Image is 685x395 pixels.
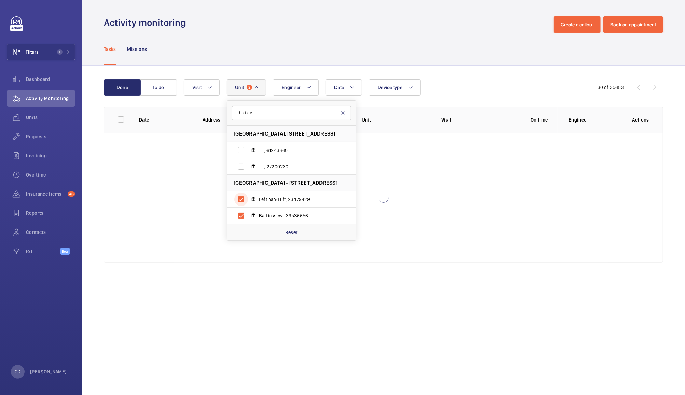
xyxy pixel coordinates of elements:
[26,48,39,55] span: Filters
[326,79,362,96] button: Date
[192,85,202,90] span: Visit
[378,85,402,90] span: Device type
[26,210,75,216] span: Reports
[57,49,63,55] span: 1
[26,76,75,83] span: Dashboard
[285,229,298,236] p: Reset
[127,46,147,53] p: Missions
[282,85,301,90] span: Engineer
[26,171,75,178] span: Overtime
[227,79,266,96] button: Unit2
[259,212,338,219] span: iew , 39536656
[139,116,192,123] p: Date
[26,152,75,159] span: Invoicing
[60,248,70,255] span: Beta
[68,191,75,197] span: 46
[259,147,338,154] span: ---, 61243860
[203,116,351,123] p: Address
[441,116,510,123] p: Visit
[26,191,65,197] span: Insurance items
[104,79,141,96] button: Done
[30,368,67,375] p: [PERSON_NAME]
[247,85,252,90] span: 2
[591,84,624,91] div: 1 – 30 of 35653
[554,16,601,33] button: Create a callout
[104,16,190,29] h1: Activity monitoring
[603,16,663,33] button: Book an appointment
[273,79,319,96] button: Engineer
[568,116,621,123] p: Engineer
[521,116,558,123] p: On time
[26,229,75,236] span: Contacts
[632,116,649,123] p: Actions
[334,85,344,90] span: Date
[232,106,351,120] input: Search by unit or address
[26,248,60,255] span: IoT
[369,79,421,96] button: Device type
[104,46,116,53] p: Tasks
[184,79,220,96] button: Visit
[234,179,338,186] span: [GEOGRAPHIC_DATA] - [STREET_ADDRESS]
[140,79,177,96] button: To do
[273,213,275,218] span: v
[234,130,335,137] span: [GEOGRAPHIC_DATA], [STREET_ADDRESS]
[235,85,244,90] span: Unit
[26,133,75,140] span: Requests
[259,163,338,170] span: ---, 27200230
[26,114,75,121] span: Units
[15,368,20,375] p: CD
[362,116,430,123] p: Unit
[26,95,75,102] span: Activity Monitoring
[259,196,338,203] span: Left hand lift, 23479429
[259,213,272,218] span: Baltic
[7,44,75,60] button: Filters1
